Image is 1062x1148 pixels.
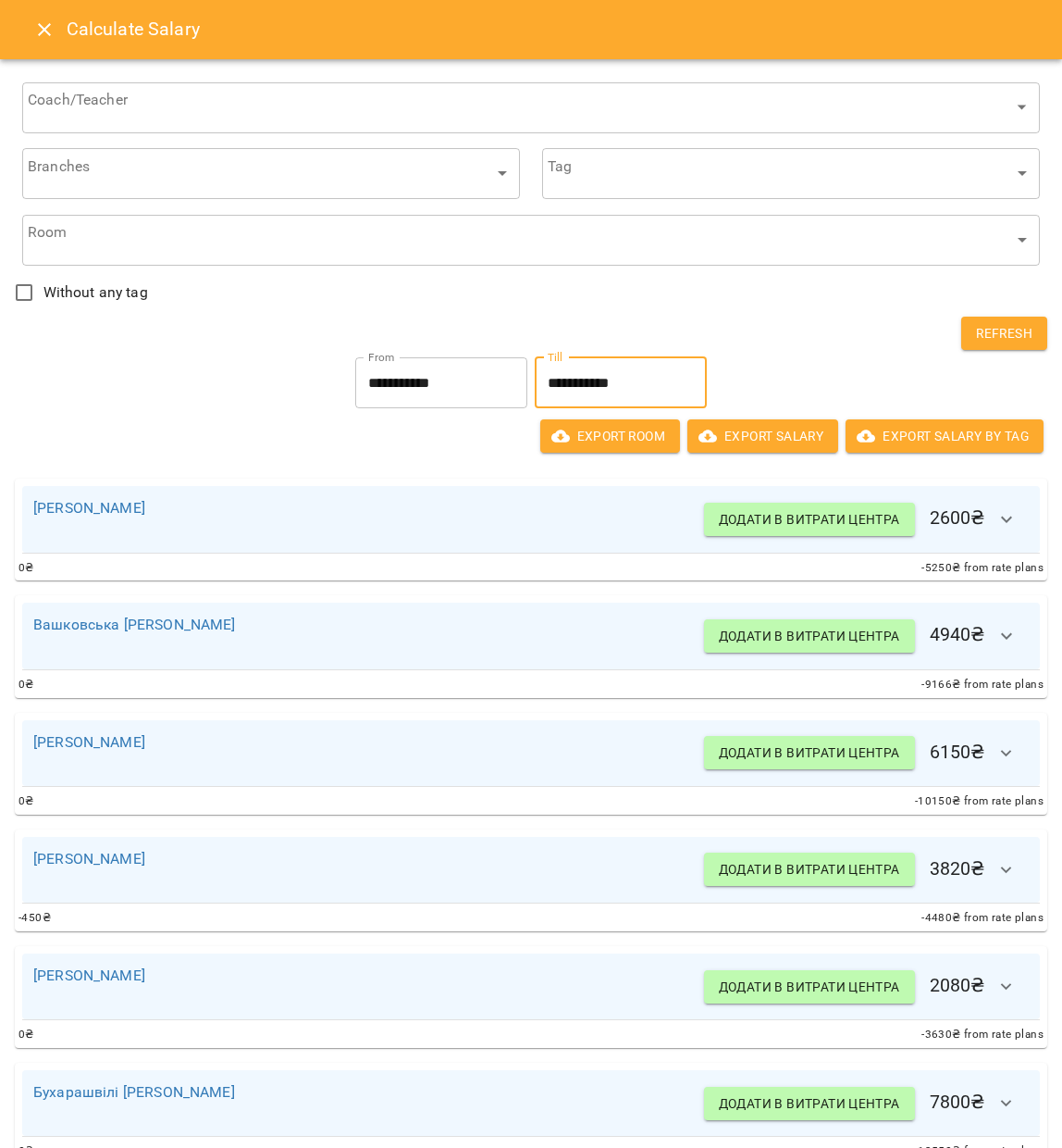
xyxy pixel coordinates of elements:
span: Refresh [976,322,1032,344]
a: [PERSON_NAME] [33,733,145,751]
h6: Calculate Salary [67,15,1040,44]
button: Close [22,7,67,52]
a: Бухарашвілі [PERSON_NAME] [33,1083,235,1101]
button: Export Salary [687,419,838,453]
div: ​ [22,81,1040,133]
span: -5250 ₴ from rate plans [921,559,1043,578]
span: 0 ₴ [19,559,34,578]
span: Додати в витрати центра [719,976,900,998]
button: Додати в витрати центра [704,970,915,1004]
span: -450 ₴ [19,909,51,928]
button: Refresh [961,317,1047,350]
button: Додати в витрати центра [704,736,915,769]
a: [PERSON_NAME] [33,499,145,517]
div: ​ [22,214,1040,266]
span: Додати в витрати центра [719,742,900,764]
a: [PERSON_NAME] [33,850,145,867]
button: Export Salary by Tag [846,419,1043,453]
span: Without any tag [43,281,148,304]
span: -10150 ₴ from rate plans [915,792,1043,811]
button: Export room [540,419,680,453]
span: Додати в витрати центра [719,508,900,530]
span: Export Salary by Tag [860,425,1029,447]
button: Додати в витрати центра [704,619,915,653]
button: Додати в витрати центра [704,853,915,886]
h6: 3820 ₴ [704,848,1029,892]
button: Додати в витрати центра [704,1087,915,1120]
span: 0 ₴ [19,676,34,694]
h6: 2600 ₴ [704,497,1029,542]
span: Додати в витрати центра [719,1092,900,1115]
a: [PERSON_NAME] [33,967,145,984]
a: Вашковська [PERSON_NAME] [33,616,236,633]
span: Export Salary [702,425,823,447]
span: -4480 ₴ from rate plans [921,909,1043,928]
button: Додати в витрати центра [704,503,915,536]
h6: 7800 ₴ [704,1081,1029,1126]
div: ​ [22,148,520,200]
h6: 4940 ₴ [704,614,1029,658]
h6: 2080 ₴ [704,965,1029,1009]
span: Додати в витрати центра [719,625,900,647]
span: 0 ₴ [19,792,34,811]
span: -9166 ₴ from rate plans [921,676,1043,694]
span: 0 ₴ [19,1026,34,1044]
span: -3630 ₴ from rate plans [921,1026,1043,1044]
span: Export room [555,425,665,447]
div: ​ [542,148,1040,200]
span: Додати в витрати центра [719,858,900,880]
h6: 6150 ₴ [704,731,1029,776]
